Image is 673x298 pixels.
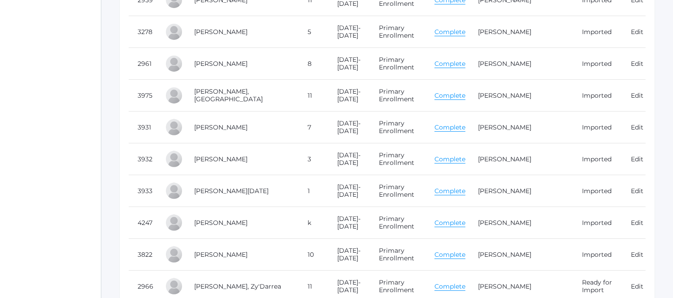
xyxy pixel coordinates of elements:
[194,60,247,68] a: [PERSON_NAME]
[434,91,465,100] a: Complete
[434,123,465,132] a: Complete
[478,28,531,36] a: [PERSON_NAME]
[631,91,643,99] a: Edit
[165,246,183,263] div: Abby Daniels
[631,219,643,227] a: Edit
[194,123,247,131] a: [PERSON_NAME]
[165,55,183,73] div: William Burke
[370,112,426,143] td: Primary Enrollment
[573,175,622,207] td: Imported
[165,150,183,168] div: Matthew Chumley
[194,282,281,290] a: [PERSON_NAME], Zy'Darrea
[194,187,269,195] a: [PERSON_NAME][DATE]
[370,16,426,48] td: Primary Enrollment
[299,143,328,175] td: 3
[328,16,370,48] td: [DATE]-[DATE]
[165,214,183,232] div: Julia Crochet
[299,48,328,80] td: 8
[165,23,183,41] div: James Burke
[165,86,183,104] div: Hudson Chartier
[434,60,465,68] a: Complete
[299,207,328,239] td: k
[328,207,370,239] td: [DATE]-[DATE]
[573,112,622,143] td: Imported
[328,143,370,175] td: [DATE]-[DATE]
[631,28,643,36] a: Edit
[129,175,156,207] td: 3933
[573,207,622,239] td: Imported
[129,207,156,239] td: 4247
[194,219,247,227] a: [PERSON_NAME]
[165,118,183,136] div: Mary Ava Chumley
[370,80,426,112] td: Primary Enrollment
[328,239,370,271] td: [DATE]-[DATE]
[194,155,247,163] a: [PERSON_NAME]
[328,48,370,80] td: [DATE]-[DATE]
[434,28,465,36] a: Complete
[328,80,370,112] td: [DATE]-[DATE]
[478,282,531,290] a: [PERSON_NAME]
[165,182,183,200] div: Noel Chumley
[129,16,156,48] td: 3278
[194,250,247,259] a: [PERSON_NAME]
[573,239,622,271] td: Imported
[573,80,622,112] td: Imported
[370,207,426,239] td: Primary Enrollment
[434,250,465,259] a: Complete
[194,87,263,103] a: [PERSON_NAME], [GEOGRAPHIC_DATA]
[129,48,156,80] td: 2961
[299,16,328,48] td: 5
[370,143,426,175] td: Primary Enrollment
[194,28,247,36] a: [PERSON_NAME]
[478,123,531,131] a: [PERSON_NAME]
[478,155,531,163] a: [PERSON_NAME]
[434,187,465,195] a: Complete
[129,143,156,175] td: 3932
[370,48,426,80] td: Primary Enrollment
[129,112,156,143] td: 3931
[434,282,465,291] a: Complete
[478,250,531,259] a: [PERSON_NAME]
[434,219,465,227] a: Complete
[129,239,156,271] td: 3822
[631,60,643,68] a: Edit
[328,175,370,207] td: [DATE]-[DATE]
[370,239,426,271] td: Primary Enrollment
[478,219,531,227] a: [PERSON_NAME]
[478,91,531,99] a: [PERSON_NAME]
[631,187,643,195] a: Edit
[299,175,328,207] td: 1
[478,187,531,195] a: [PERSON_NAME]
[165,277,183,295] div: Zy'Darrea Davis
[573,48,622,80] td: Imported
[631,282,643,290] a: Edit
[631,155,643,163] a: Edit
[573,143,622,175] td: Imported
[434,155,465,164] a: Complete
[299,80,328,112] td: 11
[328,112,370,143] td: [DATE]-[DATE]
[573,16,622,48] td: Imported
[299,112,328,143] td: 7
[631,250,643,259] a: Edit
[299,239,328,271] td: 10
[129,80,156,112] td: 3975
[631,123,643,131] a: Edit
[370,175,426,207] td: Primary Enrollment
[478,60,531,68] a: [PERSON_NAME]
